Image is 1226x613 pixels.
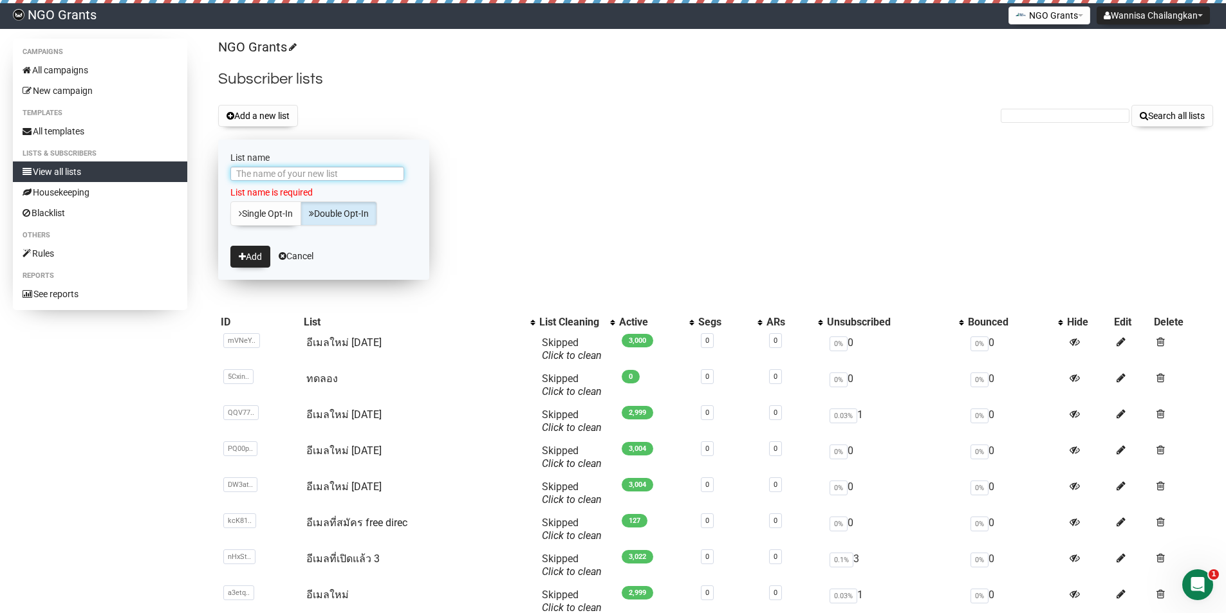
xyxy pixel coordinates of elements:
[542,480,602,506] span: Skipped
[774,336,777,345] a: 0
[965,511,1064,547] td: 0
[542,529,602,542] a: Click to clean
[230,187,417,198] label: List name is required
[223,405,259,420] span: QQV77..
[542,349,602,361] a: Click to clean
[824,331,965,367] td: 0
[279,251,313,261] a: Cancel
[223,585,254,600] span: a3etq..
[230,201,301,226] a: Single Opt-In
[542,385,602,398] a: Click to clean
[218,39,295,55] a: NGO Grants
[1131,105,1213,127] button: Search all lists
[13,121,187,142] a: All templates
[542,517,602,542] span: Skipped
[971,517,989,531] span: 0%
[1209,569,1219,580] span: 1
[971,553,989,567] span: 0%
[965,331,1064,367] td: 0
[306,408,382,421] a: อีเมลใหม่ [DATE]
[774,444,777,453] a: 0
[827,316,952,329] div: Unsubscribed
[1067,316,1109,329] div: Hide
[971,408,989,423] span: 0%
[1154,316,1211,329] div: Delete
[13,228,187,243] li: Others
[1097,6,1210,24] button: Wannisa Chailangkan
[971,444,989,459] span: 0%
[965,547,1064,583] td: 0
[830,444,848,459] span: 0%
[622,550,653,563] span: 3,022
[542,493,602,506] a: Click to clean
[301,201,377,226] a: Double Opt-In
[705,444,709,453] a: 0
[13,146,187,161] li: Lists & subscribers
[965,313,1064,331] th: Bounced: No sort applied, activate to apply an ascending sort
[13,182,187,203] a: Housekeeping
[230,167,404,181] input: The name of your new list
[13,60,187,80] a: All campaigns
[764,313,824,331] th: ARs: No sort applied, activate to apply an ascending sort
[698,316,752,329] div: Segs
[542,372,602,398] span: Skipped
[774,517,777,525] a: 0
[542,553,602,578] span: Skipped
[774,408,777,417] a: 0
[965,475,1064,511] td: 0
[705,480,709,489] a: 0
[824,403,965,439] td: 1
[824,475,965,511] td: 0
[622,478,653,491] span: 3,004
[306,372,338,385] a: ทดลอง
[306,553,380,565] a: อีเมลที่เปิดแล้ว 3
[830,336,848,351] span: 0%
[13,284,187,304] a: See reports
[705,372,709,381] a: 0
[965,403,1064,439] td: 0
[218,68,1213,91] h2: Subscriber lists
[230,246,270,268] button: Add
[13,203,187,223] a: Blacklist
[1151,313,1213,331] th: Delete: No sort applied, sorting is disabled
[13,161,187,182] a: View all lists
[774,372,777,381] a: 0
[230,152,417,163] label: List name
[1111,313,1151,331] th: Edit: No sort applied, sorting is disabled
[824,313,965,331] th: Unsubscribed: No sort applied, activate to apply an ascending sort
[622,442,653,455] span: 3,004
[968,316,1052,329] div: Bounced
[830,517,848,531] span: 0%
[542,421,602,434] a: Click to clean
[223,441,257,456] span: PQ00p..
[13,9,24,21] img: 17080ac3efa689857045ce3784bc614b
[542,565,602,578] a: Click to clean
[306,589,349,601] a: อีเมลใหม่
[965,367,1064,403] td: 0
[304,316,524,329] div: List
[218,313,302,331] th: ID: No sort applied, sorting is disabled
[971,589,989,603] span: 0%
[824,439,965,475] td: 0
[542,408,602,434] span: Skipped
[622,586,653,599] span: 2,999
[223,333,260,348] span: mVNeY..
[537,313,617,331] th: List Cleaning: No sort applied, activate to apply an ascending sort
[617,313,696,331] th: Active: No sort applied, activate to apply an ascending sort
[830,589,857,603] span: 0.03%
[13,243,187,264] a: Rules
[13,105,187,121] li: Templates
[830,372,848,387] span: 0%
[542,444,602,470] span: Skipped
[965,439,1064,475] td: 0
[13,44,187,60] li: Campaigns
[705,589,709,597] a: 0
[830,408,857,423] span: 0.03%
[824,511,965,547] td: 0
[696,313,765,331] th: Segs: No sort applied, activate to apply an ascending sort
[971,336,989,351] span: 0%
[223,477,257,492] span: DW3at..
[223,549,255,564] span: nHxSt..
[306,444,382,457] a: อีเมลใหม่ [DATE]
[1182,569,1213,600] iframe: Intercom live chat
